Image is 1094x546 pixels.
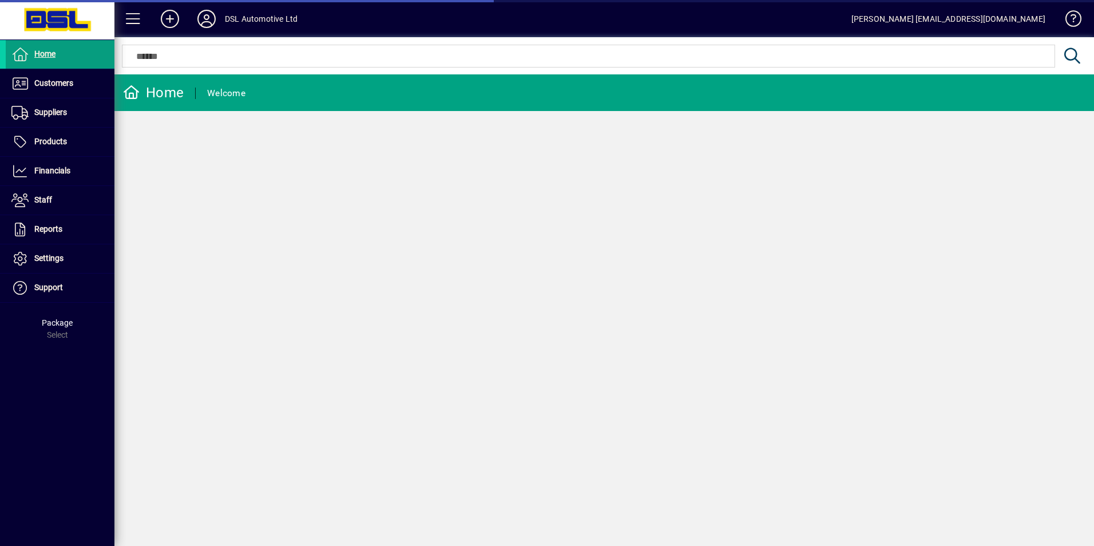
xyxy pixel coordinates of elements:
button: Profile [188,9,225,29]
a: Suppliers [6,98,114,127]
span: Financials [34,166,70,175]
div: Welcome [207,84,245,102]
a: Settings [6,244,114,273]
div: Home [123,84,184,102]
div: [PERSON_NAME] [EMAIL_ADDRESS][DOMAIN_NAME] [851,10,1045,28]
span: Package [42,318,73,327]
span: Settings [34,254,64,263]
span: Products [34,137,67,146]
button: Add [152,9,188,29]
span: Suppliers [34,108,67,117]
span: Support [34,283,63,292]
span: Staff [34,195,52,204]
span: Reports [34,224,62,234]
a: Knowledge Base [1057,2,1080,39]
a: Customers [6,69,114,98]
a: Products [6,128,114,156]
a: Support [6,274,114,302]
span: Customers [34,78,73,88]
a: Staff [6,186,114,215]
div: DSL Automotive Ltd [225,10,298,28]
a: Financials [6,157,114,185]
span: Home [34,49,56,58]
a: Reports [6,215,114,244]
